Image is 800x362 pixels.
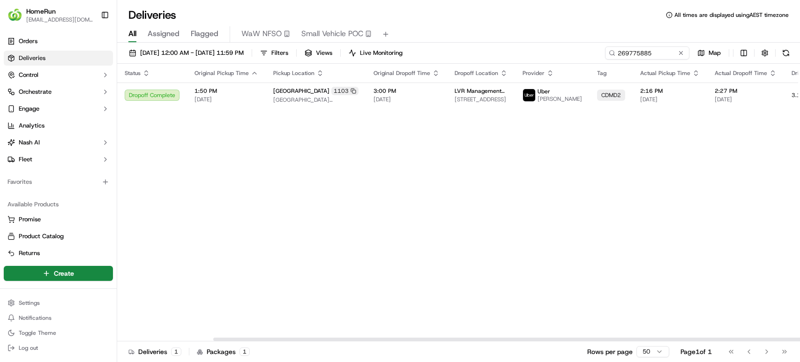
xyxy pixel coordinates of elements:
span: Settings [19,299,40,307]
span: Original Dropoff Time [374,69,430,77]
span: Analytics [19,121,45,130]
span: WaW NFSO [241,28,282,39]
button: HomeRunHomeRun[EMAIL_ADDRESS][DOMAIN_NAME] [4,4,97,26]
span: Dropoff Location [455,69,498,77]
button: Fleet [4,152,113,167]
button: Notifications [4,311,113,324]
p: Rows per page [587,347,633,356]
span: 1:50 PM [194,87,258,95]
button: Map [693,46,725,60]
button: Nash AI [4,135,113,150]
h1: Deliveries [128,8,176,23]
button: Promise [4,212,113,227]
button: Views [300,46,336,60]
button: Filters [256,46,292,60]
img: uber-new-logo.jpeg [523,89,535,101]
button: Refresh [779,46,793,60]
a: Orders [4,34,113,49]
button: Settings [4,296,113,309]
div: 1103 [331,87,359,95]
span: Uber [538,88,550,95]
div: Available Products [4,197,113,212]
div: Packages [197,347,250,356]
span: Toggle Theme [19,329,56,337]
span: [DATE] [194,96,258,103]
span: Actual Pickup Time [640,69,690,77]
span: Fleet [19,155,32,164]
span: [STREET_ADDRESS] [455,96,508,103]
button: Create [4,266,113,281]
span: Filters [271,49,288,57]
span: Assigned [148,28,179,39]
span: CDMD2 [601,91,621,99]
button: [DATE] 12:00 AM - [DATE] 11:59 PM [125,46,248,60]
span: [GEOGRAPHIC_DATA][STREET_ADDRESS][GEOGRAPHIC_DATA] [273,96,359,104]
span: Live Monitoring [360,49,403,57]
span: LVR Management Pty Ltd [455,87,508,95]
span: Promise [19,215,41,224]
button: Live Monitoring [344,46,407,60]
span: Product Catalog [19,232,64,241]
span: Notifications [19,314,52,322]
span: Original Pickup Time [194,69,249,77]
span: Flagged [191,28,218,39]
a: Analytics [4,118,113,133]
span: Status [125,69,141,77]
span: Orders [19,37,37,45]
span: [DATE] [640,96,700,103]
span: Create [54,269,74,278]
button: Orchestrate [4,84,113,99]
span: Provider [523,69,545,77]
span: Small Vehicle POC [301,28,363,39]
span: [DATE] [715,96,777,103]
span: Pickup Location [273,69,314,77]
button: [EMAIL_ADDRESS][DOMAIN_NAME] [26,16,93,23]
span: [DATE] [374,96,440,103]
span: 2:27 PM [715,87,777,95]
span: Returns [19,249,40,257]
button: Toggle Theme [4,326,113,339]
button: Product Catalog [4,229,113,244]
span: Actual Dropoff Time [715,69,767,77]
button: Log out [4,341,113,354]
a: Returns [7,249,109,257]
a: Promise [7,215,109,224]
a: Product Catalog [7,232,109,241]
span: Control [19,71,38,79]
input: Type to search [605,46,689,60]
span: Nash AI [19,138,40,147]
div: 1 [171,347,181,356]
span: Log out [19,344,38,352]
span: Views [316,49,332,57]
span: Map [709,49,721,57]
div: Deliveries [128,347,181,356]
span: [GEOGRAPHIC_DATA] [273,87,329,95]
div: 1 [239,347,250,356]
button: Control [4,68,113,83]
span: 2:16 PM [640,87,700,95]
div: Page 1 of 1 [680,347,712,356]
a: Deliveries [4,51,113,66]
button: Returns [4,246,113,261]
span: [DATE] 12:00 AM - [DATE] 11:59 PM [140,49,244,57]
span: Orchestrate [19,88,52,96]
span: All times are displayed using AEST timezone [674,11,789,19]
button: Engage [4,101,113,116]
span: Tag [597,69,606,77]
span: Deliveries [19,54,45,62]
button: HomeRun [26,7,56,16]
span: 3:00 PM [374,87,440,95]
span: [PERSON_NAME] [538,95,582,103]
img: HomeRun [7,8,22,23]
span: Engage [19,105,39,113]
div: Favorites [4,174,113,189]
span: All [128,28,136,39]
